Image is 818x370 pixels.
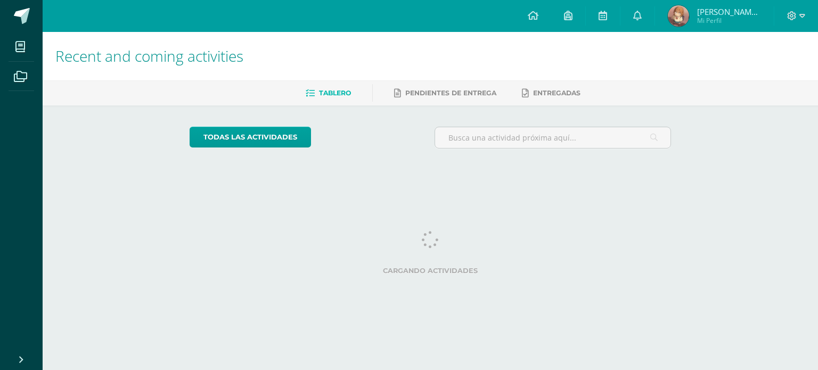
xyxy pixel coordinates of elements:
[435,127,671,148] input: Busca una actividad próxima aquí...
[394,85,496,102] a: Pendientes de entrega
[306,85,351,102] a: Tablero
[533,89,580,97] span: Entregadas
[522,85,580,102] a: Entregadas
[55,46,243,66] span: Recent and coming activities
[319,89,351,97] span: Tablero
[668,5,689,27] img: 3f9a8f21b9ae89b9f85743ffcb913bd5.png
[190,267,672,275] label: Cargando actividades
[405,89,496,97] span: Pendientes de entrega
[697,16,761,25] span: Mi Perfil
[697,6,761,17] span: [PERSON_NAME] [PERSON_NAME]
[190,127,311,147] a: todas las Actividades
